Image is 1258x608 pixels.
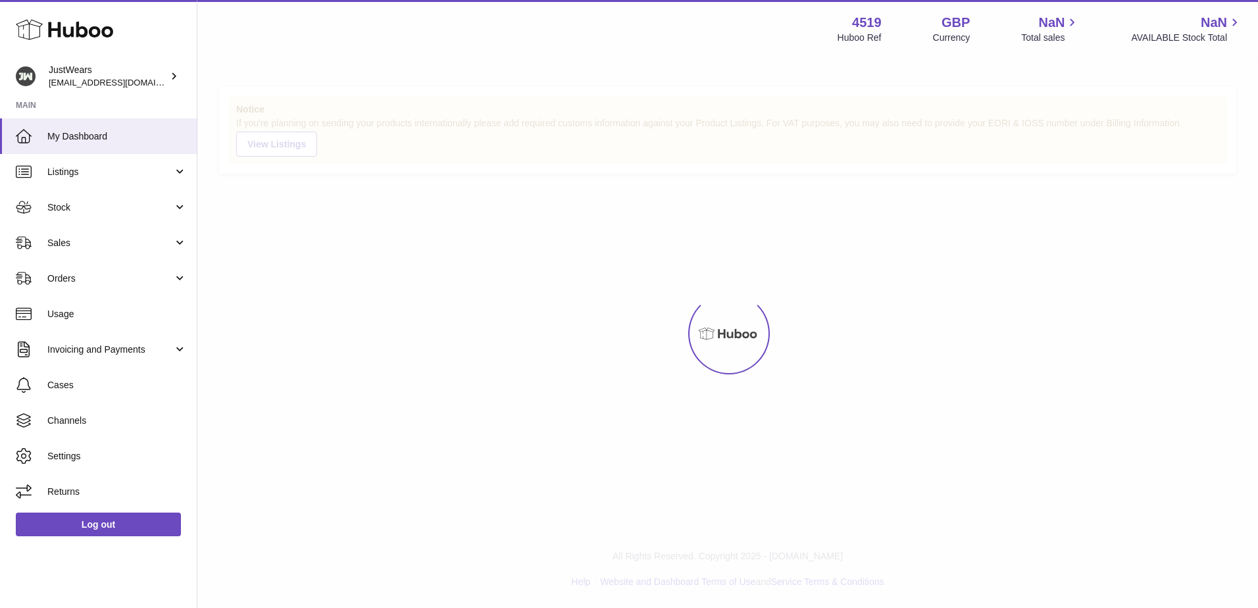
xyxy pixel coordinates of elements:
div: Currency [933,32,970,44]
a: NaN Total sales [1021,14,1080,44]
span: Listings [47,166,173,178]
span: NaN [1038,14,1065,32]
div: Huboo Ref [838,32,882,44]
span: My Dashboard [47,130,187,143]
span: Cases [47,379,187,392]
strong: GBP [942,14,970,32]
span: Channels [47,415,187,427]
span: Invoicing and Payments [47,343,173,356]
span: Returns [47,486,187,498]
img: internalAdmin-4519@internal.huboo.com [16,66,36,86]
span: NaN [1201,14,1227,32]
span: Stock [47,201,173,214]
span: Usage [47,308,187,320]
div: JustWears [49,64,167,89]
span: Orders [47,272,173,285]
a: NaN AVAILABLE Stock Total [1131,14,1242,44]
strong: 4519 [852,14,882,32]
a: Log out [16,513,181,536]
span: Total sales [1021,32,1080,44]
span: [EMAIL_ADDRESS][DOMAIN_NAME] [49,77,193,88]
span: AVAILABLE Stock Total [1131,32,1242,44]
span: Settings [47,450,187,463]
span: Sales [47,237,173,249]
